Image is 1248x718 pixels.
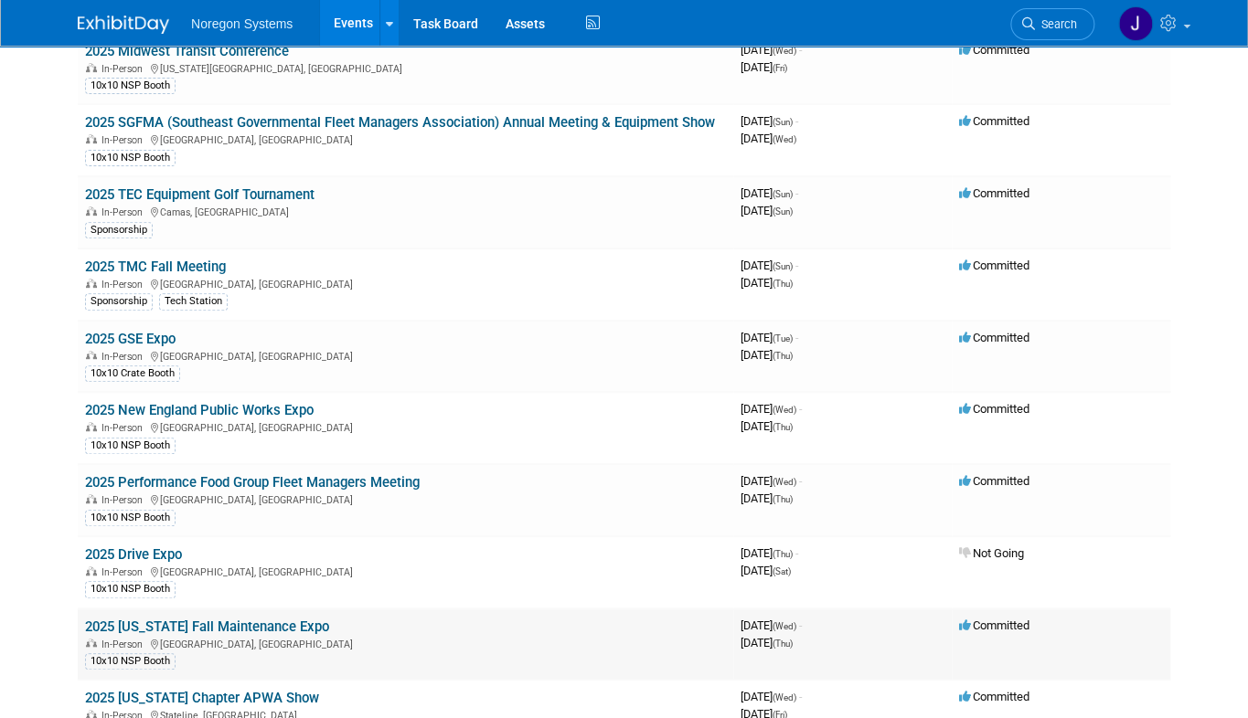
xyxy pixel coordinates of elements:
span: (Wed) [773,621,796,631]
span: [DATE] [741,636,793,649]
span: (Wed) [773,134,796,144]
span: Committed [959,43,1029,57]
span: [DATE] [741,204,793,217]
div: [GEOGRAPHIC_DATA], [GEOGRAPHIC_DATA] [85,348,726,363]
span: [DATE] [741,546,798,560]
span: (Thu) [773,549,793,559]
div: [GEOGRAPHIC_DATA], [GEOGRAPHIC_DATA] [85,636,726,650]
div: 10x10 Crate Booth [85,365,180,382]
img: In-Person Event [86,494,97,503]
span: - [799,690,802,703]
span: [DATE] [741,276,793,290]
img: In-Person Event [86,134,97,143]
div: 10x10 NSP Booth [85,581,176,597]
span: [DATE] [741,186,798,200]
span: [DATE] [741,348,793,362]
div: Tech Station [159,293,228,310]
span: In-Person [101,279,148,290]
span: [DATE] [741,259,798,272]
img: In-Person Event [86,566,97,575]
span: - [795,186,798,200]
span: Committed [959,331,1029,344]
span: (Wed) [773,477,796,487]
span: - [795,259,798,272]
span: - [799,43,802,57]
a: 2025 Performance Food Group Fleet Managers Meeting [85,474,420,491]
span: (Thu) [773,639,793,649]
span: - [799,618,802,632]
span: Noregon Systems [191,16,293,31]
span: (Wed) [773,46,796,56]
div: Sponsorship [85,222,153,238]
span: [DATE] [741,474,802,488]
img: In-Person Event [86,206,97,216]
span: In-Person [101,351,148,363]
div: 10x10 NSP Booth [85,438,176,454]
span: Not Going [959,546,1024,560]
a: 2025 TMC Fall Meeting [85,259,226,275]
span: In-Person [101,566,148,578]
div: [GEOGRAPHIC_DATA], [GEOGRAPHIC_DATA] [85,491,726,506]
div: Camas, [GEOGRAPHIC_DATA] [85,204,726,218]
span: [DATE] [741,491,793,505]
a: 2025 Midwest Transit Conference [85,43,289,59]
span: [DATE] [741,618,802,632]
span: [DATE] [741,60,787,74]
span: - [795,546,798,560]
img: In-Person Event [86,63,97,72]
a: 2025 [US_STATE] Fall Maintenance Expo [85,618,329,635]
a: Search [1010,8,1094,40]
span: (Wed) [773,405,796,415]
span: [DATE] [741,402,802,416]
span: (Sun) [773,261,793,271]
span: - [795,114,798,128]
span: (Sat) [773,566,791,576]
span: (Thu) [773,422,793,432]
span: In-Person [101,134,148,146]
span: Committed [959,474,1029,488]
span: - [799,474,802,488]
span: (Fri) [773,63,787,73]
span: Committed [959,186,1029,200]
div: Sponsorship [85,293,153,310]
div: 10x10 NSP Booth [85,510,176,526]
span: - [799,402,802,416]
span: In-Person [101,494,148,506]
span: [DATE] [741,690,802,703]
span: (Sun) [773,117,793,127]
div: [GEOGRAPHIC_DATA], [GEOGRAPHIC_DATA] [85,564,726,578]
span: [DATE] [741,43,802,57]
div: 10x10 NSP Booth [85,653,176,670]
span: Committed [959,114,1029,128]
span: [DATE] [741,419,793,433]
span: Committed [959,402,1029,416]
span: (Thu) [773,279,793,289]
div: [GEOGRAPHIC_DATA], [GEOGRAPHIC_DATA] [85,276,726,290]
span: (Tue) [773,333,793,343]
img: ExhibitDay [78,16,169,34]
span: (Thu) [773,351,793,361]
span: (Wed) [773,692,796,702]
span: (Sun) [773,206,793,216]
img: In-Person Event [86,279,97,288]
a: 2025 TEC Equipment Golf Tournament [85,186,315,203]
div: [US_STATE][GEOGRAPHIC_DATA], [GEOGRAPHIC_DATA] [85,60,726,75]
a: 2025 GSE Expo [85,331,176,347]
div: 10x10 NSP Booth [85,150,176,166]
span: Committed [959,259,1029,272]
div: [GEOGRAPHIC_DATA], [GEOGRAPHIC_DATA] [85,419,726,434]
img: Johana Gil [1118,6,1153,41]
img: In-Person Event [86,639,97,648]
span: - [795,331,798,344]
div: 10x10 NSP Booth [85,78,176,94]
span: In-Person [101,639,148,650]
a: 2025 [US_STATE] Chapter APWA Show [85,690,319,706]
span: [DATE] [741,331,798,344]
div: [GEOGRAPHIC_DATA], [GEOGRAPHIC_DATA] [85,132,726,146]
span: Committed [959,618,1029,632]
a: 2025 Drive Expo [85,546,182,563]
span: [DATE] [741,132,796,145]
span: In-Person [101,422,148,434]
a: 2025 New England Public Works Expo [85,402,314,418]
img: In-Person Event [86,351,97,360]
